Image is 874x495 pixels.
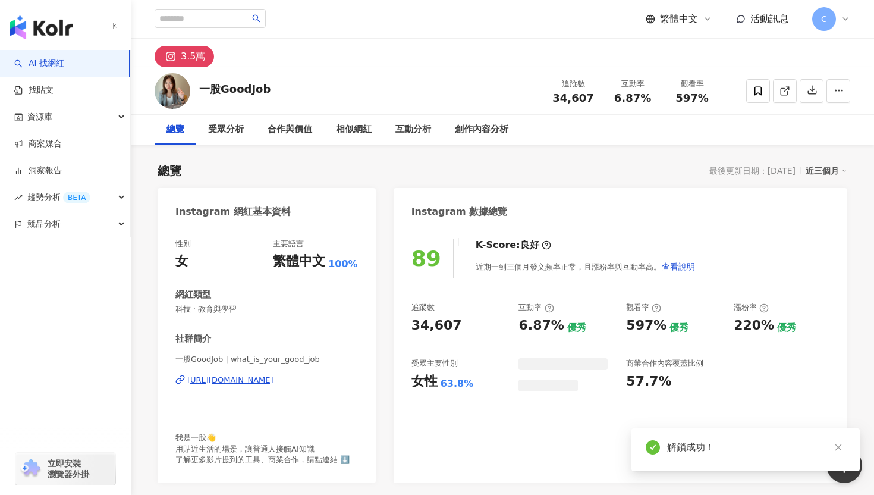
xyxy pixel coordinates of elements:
div: 63.8% [441,377,474,390]
span: 100% [328,258,357,271]
span: check-circle [646,440,660,455]
div: 89 [411,246,441,271]
span: 我是一股👋 用貼近生活的場景，讓普通人接觸AI知識 了解更多影片提到的工具、商業合作，請點連結 ⬇️ [175,433,350,463]
div: 220% [734,317,774,335]
div: 優秀 [777,321,796,334]
div: [URL][DOMAIN_NAME] [187,375,273,386]
div: 追蹤數 [411,302,435,313]
span: 活動訊息 [750,13,788,24]
div: 57.7% [626,372,671,391]
div: 合作與價值 [268,123,312,137]
div: 最後更新日期：[DATE] [709,166,796,176]
span: 6.87% [614,92,651,104]
div: 一股GoodJob [199,82,271,96]
div: 解鎖成功！ [667,440,845,455]
span: 34,607 [552,92,593,104]
div: 597% [626,317,666,335]
div: 商業合作內容覆蓋比例 [626,358,703,369]
span: 趨勢分析 [27,184,90,211]
div: 3.5萬 [181,48,205,65]
div: 主要語言 [273,239,304,249]
a: 找貼文 [14,84,54,96]
div: 追蹤數 [551,78,596,90]
div: 近期一到三個月發文頻率正常，且漲粉率與互動率高。 [476,255,696,278]
span: rise [14,193,23,202]
div: 相似網紅 [336,123,372,137]
span: 查看說明 [662,262,695,271]
img: KOL Avatar [155,73,190,109]
span: 597% [675,92,709,104]
span: 繁體中文 [660,12,698,26]
span: 競品分析 [27,211,61,237]
span: 科技 · 教育與學習 [175,304,358,315]
img: chrome extension [19,459,42,478]
div: 繁體中文 [273,252,325,271]
div: 互動率 [610,78,655,90]
a: searchAI 找網紅 [14,58,64,70]
span: 立即安裝 瀏覽器外掛 [48,458,89,480]
div: 網紅類型 [175,289,211,301]
span: 一股GoodJob | what_is_your_good_job [175,354,358,365]
div: Instagram 網紅基本資料 [175,205,291,218]
div: 觀看率 [626,302,661,313]
div: 優秀 [669,321,688,334]
a: 商案媒合 [14,138,62,150]
div: 女 [175,252,188,271]
button: 查看說明 [661,255,696,278]
button: 3.5萬 [155,46,214,67]
a: chrome extension立即安裝 瀏覽器外掛 [15,453,115,485]
a: 洞察報告 [14,165,62,177]
span: search [252,14,260,23]
div: 34,607 [411,317,462,335]
span: 資源庫 [27,104,52,130]
div: 互動分析 [395,123,431,137]
div: 社群簡介 [175,333,211,345]
div: 創作內容分析 [455,123,508,137]
div: K-Score : [476,239,551,252]
span: close [834,443,842,452]
div: 受眾分析 [208,123,244,137]
div: 性別 [175,239,191,249]
div: 優秀 [567,321,586,334]
div: 受眾主要性別 [411,358,458,369]
div: 良好 [520,239,539,252]
div: 總覽 [158,162,181,179]
span: C [821,12,827,26]
div: 女性 [411,372,438,391]
div: 互動率 [518,302,554,313]
div: 漲粉率 [734,302,769,313]
div: 觀看率 [669,78,715,90]
a: [URL][DOMAIN_NAME] [175,375,358,386]
div: BETA [63,192,90,203]
div: Instagram 數據總覽 [411,205,508,218]
img: logo [10,15,73,39]
div: 近三個月 [806,163,847,178]
div: 總覽 [166,123,184,137]
div: 6.87% [518,317,564,335]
